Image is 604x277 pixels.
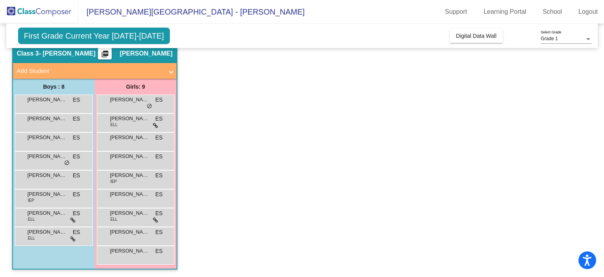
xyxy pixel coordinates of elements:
span: do_not_disturb_alt [64,160,70,166]
span: [PERSON_NAME] [28,152,67,160]
span: [PERSON_NAME] [28,171,67,179]
span: [PERSON_NAME][GEOGRAPHIC_DATA] - [PERSON_NAME] [79,6,305,18]
span: ES [155,247,163,255]
span: ES [155,190,163,199]
div: Girls: 9 [95,79,177,95]
div: Boys : 8 [13,79,95,95]
span: [PERSON_NAME] [110,228,149,236]
span: [PERSON_NAME] Montserrat [PERSON_NAME] [110,115,149,123]
span: ES [73,171,80,180]
span: ES [73,134,80,142]
a: Support [439,6,473,18]
button: Print Students Details [98,48,112,59]
mat-icon: picture_as_pdf [100,50,110,61]
span: [PERSON_NAME]-Oro [110,209,149,217]
span: ES [155,171,163,180]
span: [PERSON_NAME] [110,152,149,160]
span: ES [155,152,163,161]
span: Grade 1 [541,36,558,41]
span: [PERSON_NAME] [110,247,149,255]
span: do_not_disturb_alt [147,103,152,110]
span: [PERSON_NAME] [28,115,67,123]
span: IEP [110,178,117,184]
span: [PERSON_NAME] [28,134,67,141]
button: Digital Data Wall [450,29,503,43]
mat-panel-title: Add Student [17,67,163,76]
span: ES [73,152,80,161]
span: Class 3 [17,50,39,58]
span: ES [155,134,163,142]
span: First Grade Current Year [DATE]-[DATE] [18,28,170,44]
span: [PERSON_NAME] [110,171,149,179]
span: ES [73,190,80,199]
span: [PERSON_NAME] Kroger [110,134,149,141]
span: ELL [110,122,118,128]
span: ELL [110,216,118,222]
span: ES [73,96,80,104]
a: Logout [572,6,604,18]
span: ES [73,115,80,123]
span: ELL [28,235,35,241]
span: ES [155,115,163,123]
span: [PERSON_NAME] [PERSON_NAME] [28,228,67,236]
span: [PERSON_NAME] [28,209,67,217]
span: ES [73,228,80,236]
span: [PERSON_NAME] [28,96,67,104]
span: - [PERSON_NAME] [39,50,96,58]
span: [PERSON_NAME] [28,190,67,198]
span: IEP [28,197,34,203]
span: [PERSON_NAME] [110,96,149,104]
span: Digital Data Wall [456,33,497,39]
span: ES [73,209,80,218]
mat-expansion-panel-header: Add Student [13,63,177,79]
span: ES [155,228,163,236]
span: [PERSON_NAME] [120,50,172,58]
span: ES [155,209,163,218]
span: ELL [28,216,35,222]
a: School [536,6,568,18]
a: Learning Portal [477,6,533,18]
span: [PERSON_NAME] [110,190,149,198]
span: ES [155,96,163,104]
